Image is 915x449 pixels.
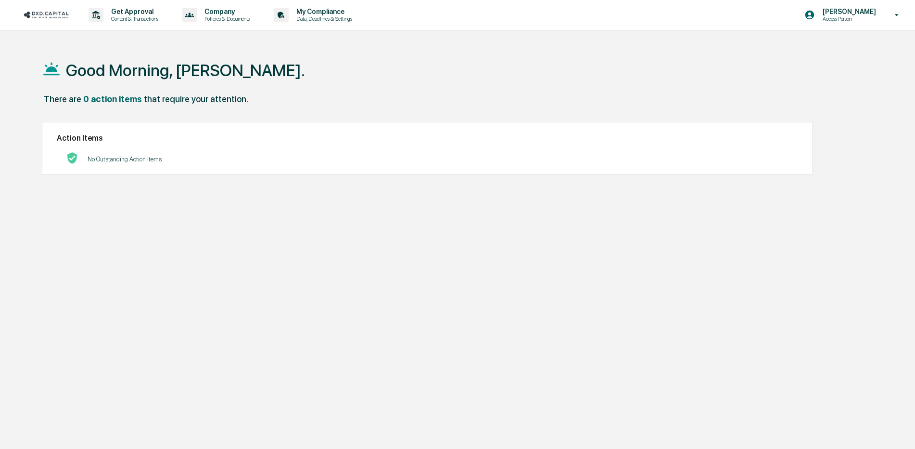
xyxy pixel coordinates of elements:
p: Policies & Documents [197,15,254,22]
p: Company [197,8,254,15]
p: Access Person [815,15,881,22]
img: logo [23,10,69,19]
img: No Actions logo [66,152,78,164]
p: No Outstanding Action Items [88,156,162,163]
div: that require your attention. [144,94,248,104]
h2: Action Items [57,133,798,143]
p: Content & Transactions [103,15,163,22]
p: [PERSON_NAME] [815,8,881,15]
p: My Compliance [289,8,357,15]
p: Get Approval [103,8,163,15]
p: Data, Deadlines & Settings [289,15,357,22]
div: 0 action items [83,94,142,104]
h1: Good Morning, [PERSON_NAME]. [66,61,305,80]
div: There are [44,94,81,104]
